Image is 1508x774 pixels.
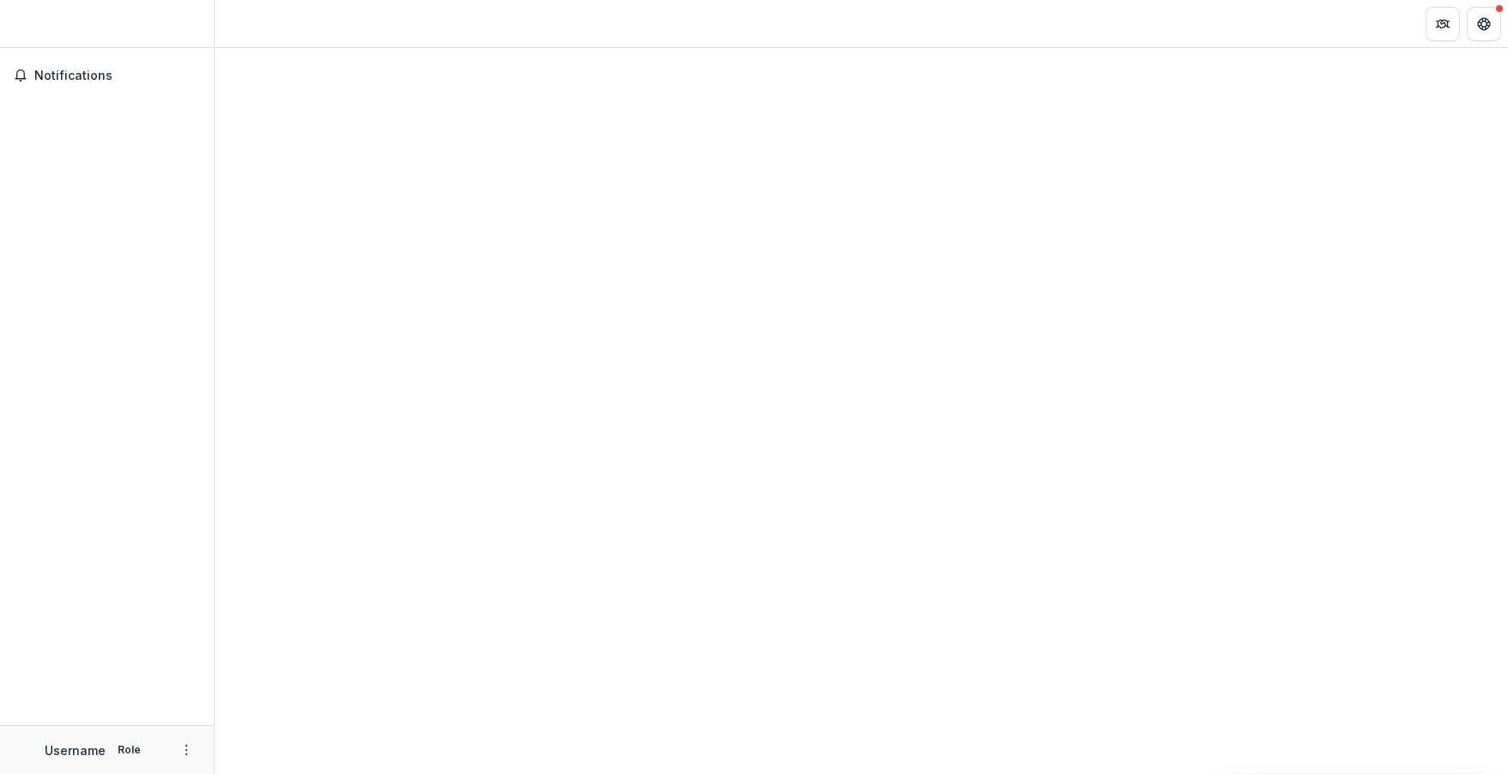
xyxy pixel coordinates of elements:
[34,69,200,83] span: Notifications
[45,741,106,759] p: Username
[1426,7,1460,41] button: Partners
[112,742,146,758] p: Role
[176,740,197,760] button: More
[1467,7,1501,41] button: Get Help
[7,62,207,89] button: Notifications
